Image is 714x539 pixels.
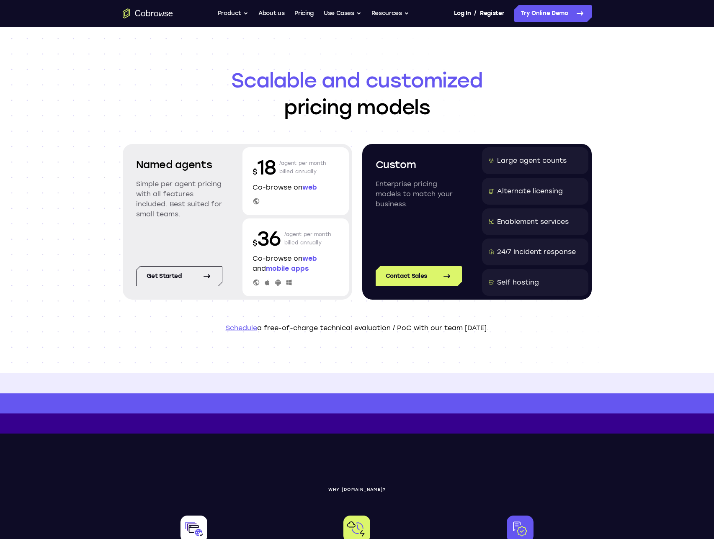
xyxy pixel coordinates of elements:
p: /agent per month billed annually [284,225,331,252]
span: mobile apps [266,264,309,272]
button: Product [218,5,249,22]
a: Get started [136,266,222,286]
p: 18 [253,154,276,181]
a: Register [480,5,504,22]
div: Large agent counts [497,156,567,166]
a: Contact Sales [376,266,462,286]
a: About us [258,5,284,22]
span: web [302,254,317,262]
span: Scalable and customized [123,67,592,94]
a: Pricing [294,5,314,22]
p: Enterprise pricing models to match your business. [376,179,462,209]
p: Simple per agent pricing with all features included. Best suited for small teams. [136,179,222,219]
div: Self hosting [497,277,539,287]
h2: Custom [376,157,462,172]
p: Co-browse on and [253,254,339,274]
div: Enablement services [497,217,569,227]
span: $ [253,167,258,177]
a: Schedule [226,324,257,332]
div: 24/7 Incident response [497,247,576,257]
p: /agent per month billed annually [279,154,326,181]
span: web [302,183,317,191]
h1: pricing models [123,67,592,121]
a: Try Online Demo [514,5,592,22]
button: Use Cases [324,5,361,22]
p: 36 [253,225,281,252]
span: / [474,8,477,18]
div: Alternate licensing [497,186,563,196]
a: Go to the home page [123,8,173,18]
p: a free-of-charge technical evaluation / PoC with our team [DATE]. [123,323,592,333]
button: Resources [371,5,409,22]
p: Co-browse on [253,182,339,192]
a: Log In [454,5,471,22]
p: WHY [DOMAIN_NAME]? [123,487,592,492]
h2: Named agents [136,157,222,172]
span: $ [253,239,258,248]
